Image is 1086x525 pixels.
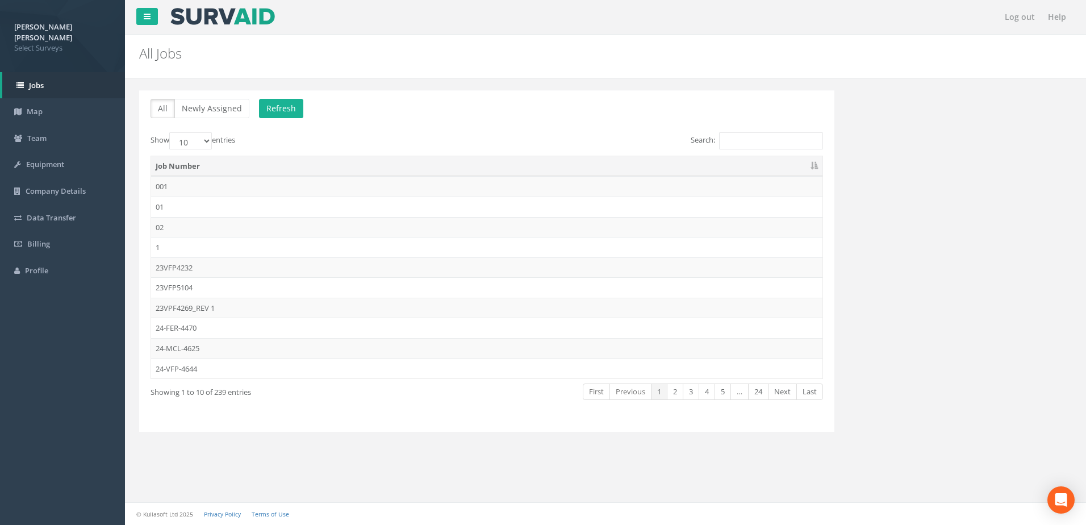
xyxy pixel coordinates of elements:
td: 24-FER-4470 [151,318,822,338]
a: Previous [609,384,651,400]
small: © Kullasoft Ltd 2025 [136,510,193,518]
div: Showing 1 to 10 of 239 entries [151,382,421,398]
td: 1 [151,237,822,257]
td: 24-MCL-4625 [151,338,822,359]
span: Equipment [26,159,64,169]
td: 23VFP5104 [151,277,822,298]
div: Open Intercom Messenger [1047,486,1075,514]
td: 01 [151,197,822,217]
label: Search: [691,132,823,149]
a: 4 [699,384,715,400]
button: Newly Assigned [174,99,249,118]
a: Privacy Policy [204,510,241,518]
span: Billing [27,239,50,249]
span: Company Details [26,186,86,196]
td: 23VPF4269_REV 1 [151,298,822,318]
a: Next [768,384,797,400]
td: 24-VFP-4644 [151,359,822,379]
td: 02 [151,217,822,238]
a: Jobs [2,72,125,99]
a: 24 [748,384,768,400]
label: Show entries [151,132,235,149]
button: All [151,99,175,118]
a: 3 [683,384,699,400]
a: 2 [667,384,683,400]
a: Terms of Use [252,510,289,518]
strong: [PERSON_NAME] [PERSON_NAME] [14,22,72,43]
button: Refresh [259,99,303,118]
h2: All Jobs [139,46,913,61]
select: Showentries [169,132,212,149]
td: 001 [151,176,822,197]
a: … [730,384,749,400]
span: Jobs [29,80,44,90]
th: Job Number: activate to sort column descending [151,156,822,177]
span: Data Transfer [27,213,76,223]
a: [PERSON_NAME] [PERSON_NAME] Select Surveys [14,19,111,53]
span: Map [27,106,43,116]
span: Team [27,133,47,143]
a: First [583,384,610,400]
a: 5 [715,384,731,400]
span: Profile [25,265,48,276]
a: Last [796,384,823,400]
td: 23VFP4232 [151,257,822,278]
a: 1 [651,384,667,400]
span: Select Surveys [14,43,111,53]
input: Search: [719,132,823,149]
